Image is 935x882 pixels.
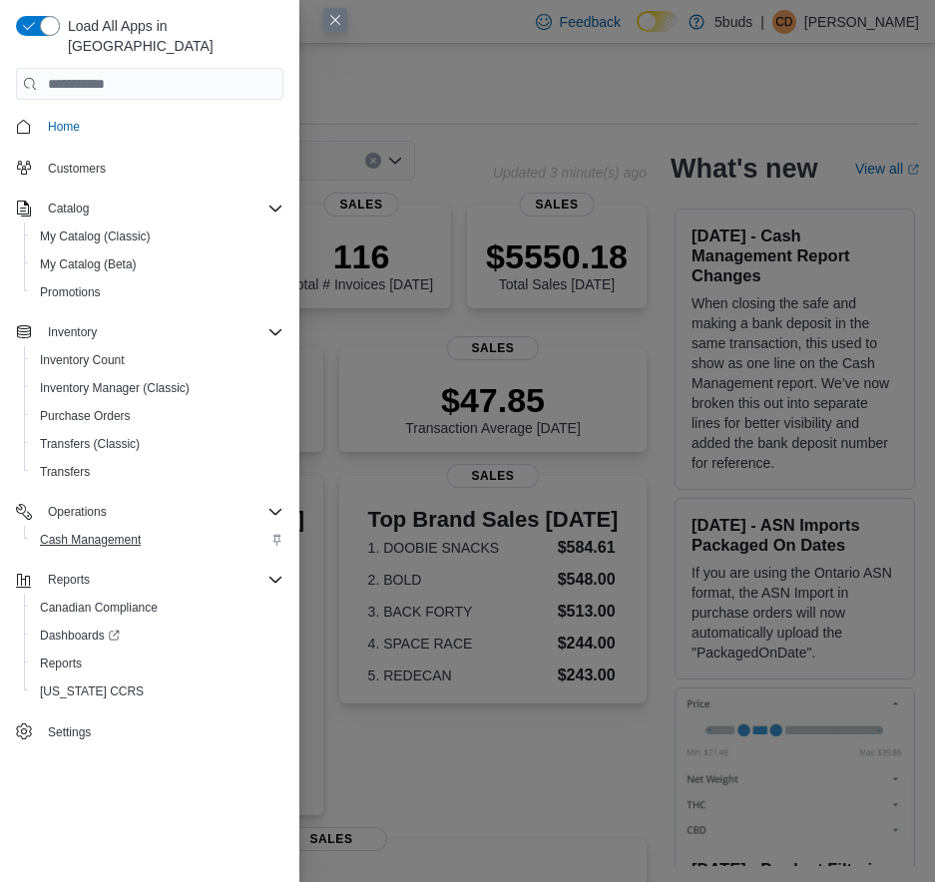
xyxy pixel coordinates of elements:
button: [US_STATE] CCRS [24,677,291,705]
span: Inventory Count [32,348,283,372]
span: Promotions [40,284,101,300]
button: Customers [8,153,291,182]
span: Settings [48,724,91,740]
span: My Catalog (Classic) [40,228,151,244]
span: My Catalog (Beta) [40,256,137,272]
span: My Catalog (Classic) [32,224,283,248]
a: My Catalog (Beta) [32,252,145,276]
span: Reports [48,572,90,588]
a: Promotions [32,280,109,304]
button: Inventory Count [24,346,291,374]
span: Cash Management [32,528,283,552]
span: Transfers (Classic) [32,432,283,456]
button: My Catalog (Beta) [24,250,291,278]
span: Inventory Manager (Classic) [40,380,190,396]
a: Purchase Orders [32,404,139,428]
span: Reports [40,656,82,671]
a: Reports [32,652,90,675]
a: Transfers (Classic) [32,432,148,456]
span: Dashboards [32,624,283,648]
span: Home [40,114,283,139]
span: Transfers (Classic) [40,436,140,452]
a: Settings [40,720,99,744]
span: Customers [48,161,106,177]
button: Transfers [24,458,291,486]
span: Inventory Manager (Classic) [32,376,283,400]
a: Canadian Compliance [32,596,166,620]
span: Dashboards [40,628,120,644]
button: My Catalog (Classic) [24,222,291,250]
a: Inventory Manager (Classic) [32,376,198,400]
span: Cash Management [40,532,141,548]
button: Settings [8,717,291,746]
a: Cash Management [32,528,149,552]
a: Dashboards [32,624,128,648]
button: Home [8,112,291,141]
a: Customers [40,157,114,181]
button: Reports [40,568,98,592]
span: Transfers [32,460,283,484]
button: Reports [24,650,291,677]
span: Reports [32,652,283,675]
span: Washington CCRS [32,679,283,703]
span: Purchase Orders [32,404,283,428]
span: [US_STATE] CCRS [40,683,144,699]
span: Purchase Orders [40,408,131,424]
span: Transfers [40,464,90,480]
button: Close this dialog [323,8,347,32]
span: Canadian Compliance [40,600,158,616]
span: Operations [40,500,283,524]
span: Inventory [40,320,283,344]
span: Inventory [48,324,97,340]
a: Inventory Count [32,348,133,372]
span: Reports [40,568,283,592]
a: [US_STATE] CCRS [32,679,152,703]
nav: Complex example [16,104,283,750]
a: Transfers [32,460,98,484]
span: Customers [40,155,283,180]
button: Catalog [40,197,97,220]
button: Promotions [24,278,291,306]
a: Home [40,115,88,139]
a: My Catalog (Classic) [32,224,159,248]
button: Reports [8,566,291,594]
span: Catalog [48,201,89,217]
span: Catalog [40,197,283,220]
button: Transfers (Classic) [24,430,291,458]
button: Purchase Orders [24,402,291,430]
button: Inventory Manager (Classic) [24,374,291,402]
span: Canadian Compliance [32,596,283,620]
span: Operations [48,504,107,520]
span: Inventory Count [40,352,125,368]
a: Dashboards [24,622,291,650]
button: Operations [40,500,115,524]
button: Cash Management [24,526,291,554]
span: Promotions [32,280,283,304]
span: My Catalog (Beta) [32,252,283,276]
span: Load All Apps in [GEOGRAPHIC_DATA] [60,16,283,56]
button: Inventory [8,318,291,346]
button: Inventory [40,320,105,344]
button: Operations [8,498,291,526]
span: Settings [40,719,283,744]
button: Catalog [8,195,291,222]
span: Home [48,119,80,135]
button: Canadian Compliance [24,594,291,622]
